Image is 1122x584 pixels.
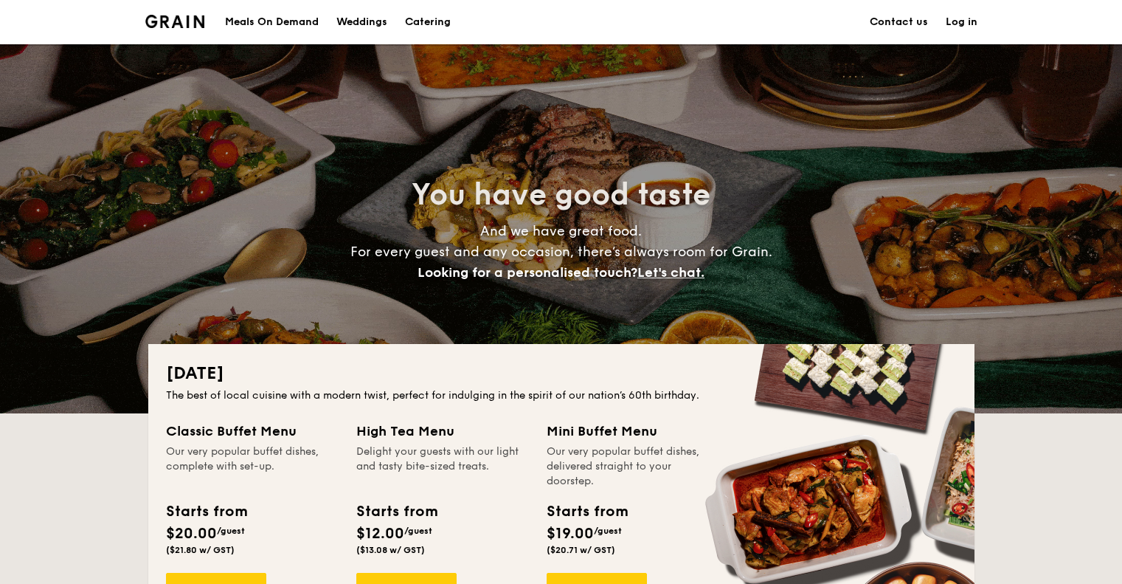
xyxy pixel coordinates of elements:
a: Logotype [145,15,205,28]
span: And we have great food. For every guest and any occasion, there’s always room for Grain. [350,223,772,281]
span: $20.00 [166,525,217,543]
div: Starts from [547,501,627,523]
span: Looking for a personalised touch? [418,264,637,281]
span: /guest [594,526,622,536]
span: $19.00 [547,525,594,543]
img: Grain [145,15,205,28]
div: Our very popular buffet dishes, delivered straight to your doorstep. [547,444,719,489]
span: ($21.80 w/ GST) [166,545,235,555]
span: ($20.71 w/ GST) [547,545,615,555]
div: Classic Buffet Menu [166,421,339,442]
div: Our very popular buffet dishes, complete with set-up. [166,444,339,489]
span: Let's chat. [637,264,704,281]
span: ($13.08 w/ GST) [356,545,425,555]
div: High Tea Menu [356,421,529,442]
span: You have good taste [412,177,710,213]
div: The best of local cuisine with a modern twist, perfect for indulging in the spirit of our nation’... [166,388,957,403]
h2: [DATE] [166,362,957,385]
div: Starts from [166,501,246,523]
div: Mini Buffet Menu [547,421,719,442]
div: Delight your guests with our light and tasty bite-sized treats. [356,444,529,489]
span: /guest [217,526,245,536]
div: Starts from [356,501,437,523]
span: $12.00 [356,525,404,543]
span: /guest [404,526,432,536]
